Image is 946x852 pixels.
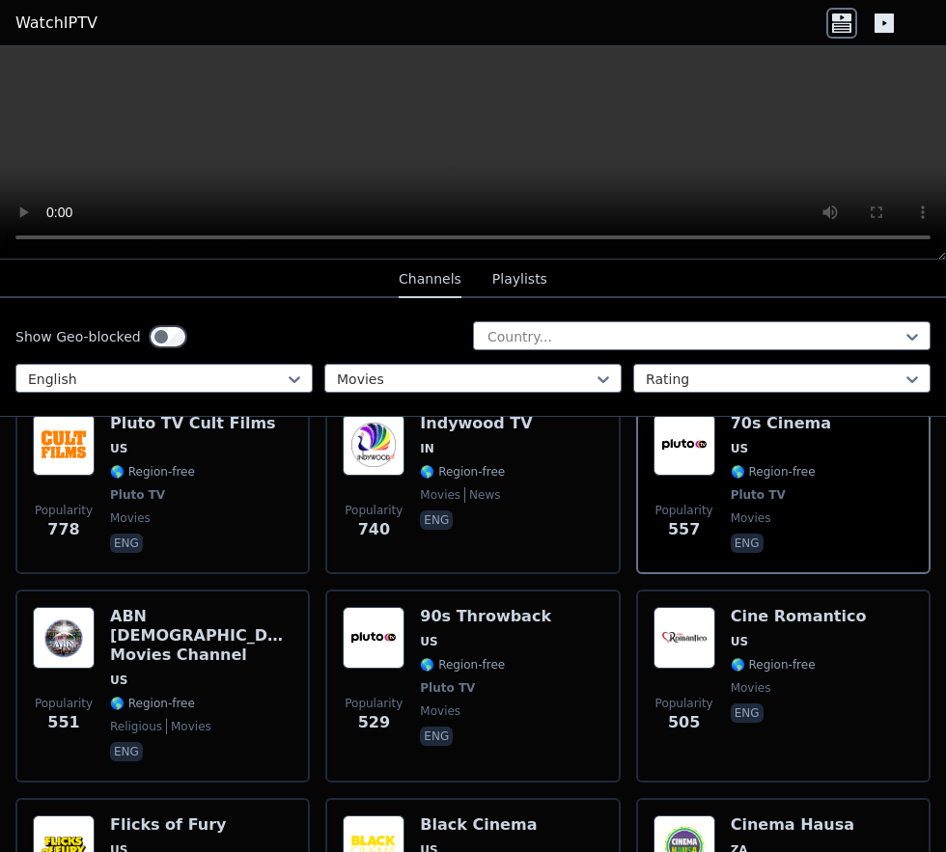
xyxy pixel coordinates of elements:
span: 🌎 Region-free [731,464,816,480]
span: 529 [358,711,390,734]
img: ABN Bible Movies Channel [33,607,95,669]
span: Pluto TV [110,487,165,503]
span: Popularity [35,696,93,711]
span: 740 [358,518,390,541]
img: Pluto TV Cult Films [33,414,95,476]
span: Pluto TV [420,680,475,696]
span: 🌎 Region-free [420,657,505,673]
span: US [110,673,127,688]
label: Show Geo-blocked [15,327,141,346]
h6: Cinema Hausa [731,815,854,835]
button: Playlists [492,261,547,298]
img: Indywood TV [343,414,404,476]
span: US [731,441,748,456]
span: US [110,441,127,456]
p: eng [731,703,764,723]
span: movies [731,510,771,526]
span: movies [110,510,151,526]
span: movies [166,719,211,734]
span: 557 [668,518,700,541]
span: news [464,487,500,503]
p: eng [110,742,143,761]
span: IN [420,441,434,456]
h6: 70s Cinema [731,414,831,433]
span: Popularity [655,503,713,518]
span: movies [420,487,460,503]
h6: Cine Romantico [731,607,867,626]
p: eng [110,534,143,553]
h6: 90s Throwback [420,607,551,626]
img: Cine Romantico [654,607,715,669]
img: 90s Throwback [343,607,404,669]
span: Popularity [345,696,403,711]
p: eng [420,727,453,746]
span: US [420,634,437,649]
span: Pluto TV [731,487,786,503]
span: 🌎 Region-free [110,464,195,480]
span: movies [420,703,460,719]
span: 🌎 Region-free [731,657,816,673]
span: 🌎 Region-free [420,464,505,480]
h6: Pluto TV Cult Films [110,414,276,433]
button: Channels [399,261,461,298]
p: eng [731,534,764,553]
span: Popularity [655,696,713,711]
p: eng [420,510,453,530]
h6: Flicks of Fury [110,815,226,835]
span: Popularity [345,503,403,518]
h6: ABN [DEMOGRAPHIC_DATA] Movies Channel [110,607,292,665]
a: WatchIPTV [15,12,97,35]
span: Popularity [35,503,93,518]
span: 🌎 Region-free [110,696,195,711]
h6: Black Cinema [420,815,537,835]
span: 505 [668,711,700,734]
span: 551 [47,711,79,734]
span: 778 [47,518,79,541]
span: religious [110,719,162,734]
img: 70s Cinema [654,414,715,476]
span: US [731,634,748,649]
span: movies [731,680,771,696]
h6: Indywood TV [420,414,532,433]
